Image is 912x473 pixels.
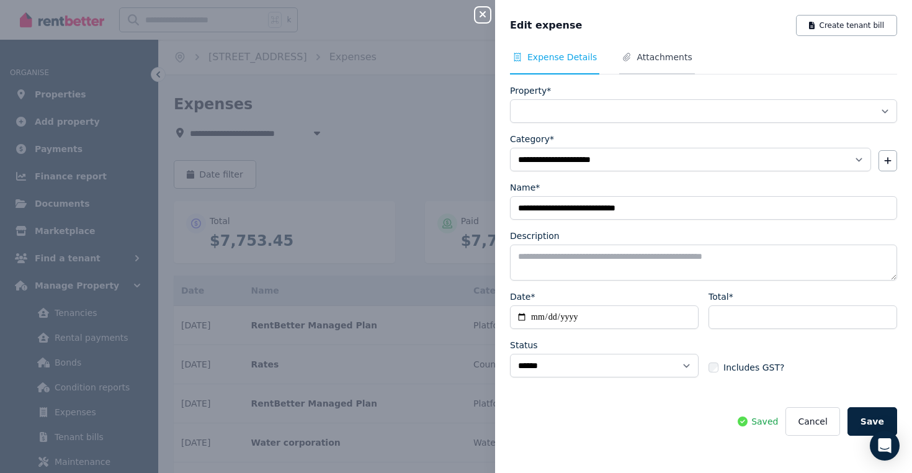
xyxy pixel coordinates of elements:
span: Attachments [637,51,692,63]
button: Create tenant bill [796,15,897,36]
span: Expense Details [527,51,597,63]
button: Cancel [785,407,839,436]
button: Save [847,407,897,436]
input: Includes GST? [709,363,718,372]
label: Name* [510,181,540,194]
label: Date* [510,291,535,303]
nav: Tabs [510,51,897,74]
label: Total* [709,291,733,303]
span: Edit expense [510,18,582,33]
label: Property* [510,84,551,97]
label: Description [510,230,560,242]
span: Includes GST? [723,361,784,374]
div: Open Intercom Messenger [870,431,900,461]
label: Category* [510,133,554,145]
label: Status [510,339,538,351]
span: Saved [751,415,778,428]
